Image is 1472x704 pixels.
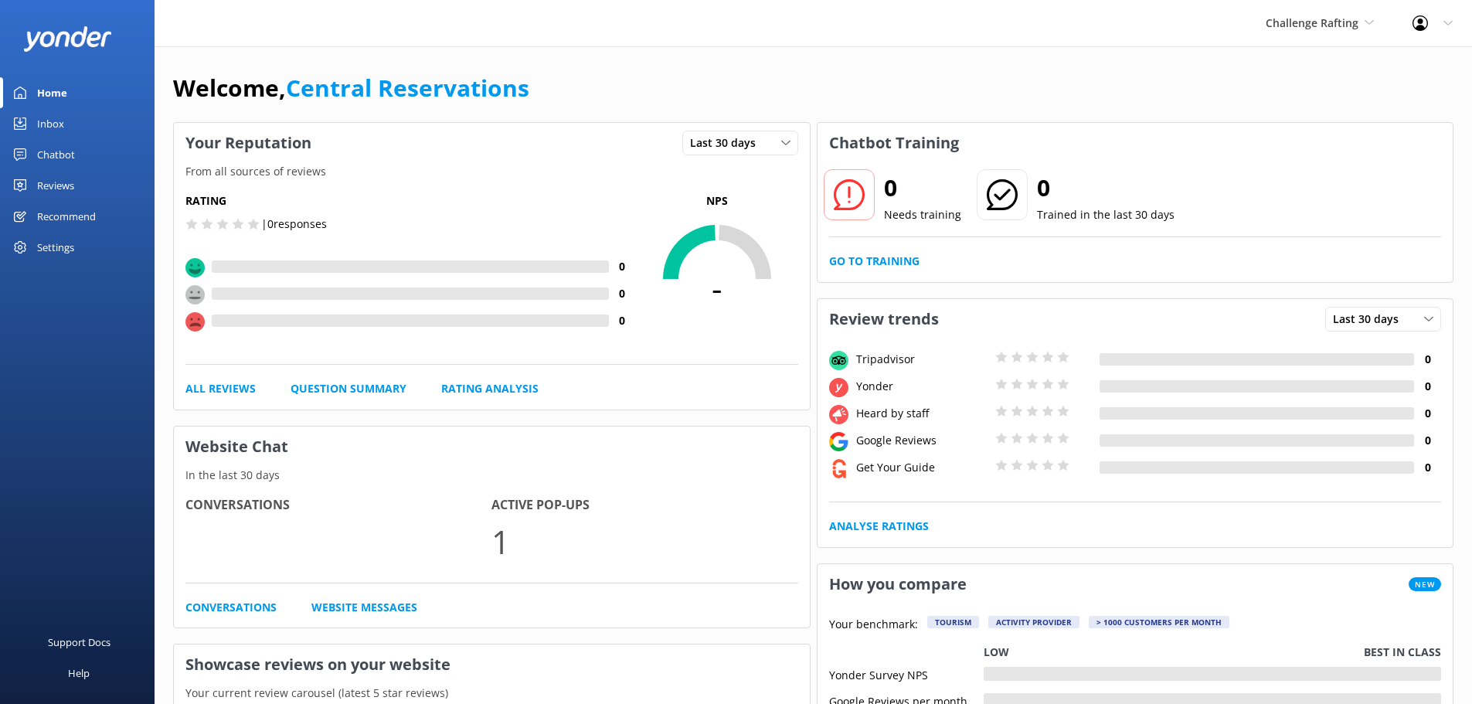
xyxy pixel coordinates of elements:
a: Conversations [185,599,277,616]
span: New [1409,577,1441,591]
h4: 0 [609,285,636,302]
a: Question Summary [291,380,406,397]
p: NPS [636,192,798,209]
div: Tourism [927,616,979,628]
div: Get Your Guide [852,459,991,476]
div: Support Docs [48,627,110,658]
p: Your benchmark: [829,616,918,634]
span: - [636,268,798,307]
div: Reviews [37,170,74,201]
a: Analyse Ratings [829,518,929,535]
h3: Website Chat [174,427,810,467]
h4: Conversations [185,495,491,515]
p: 1 [491,515,797,567]
span: Last 30 days [1333,311,1408,328]
div: Settings [37,232,74,263]
div: > 1000 customers per month [1089,616,1229,628]
h4: Active Pop-ups [491,495,797,515]
a: Go to Training [829,253,920,270]
h3: Showcase reviews on your website [174,644,810,685]
div: Inbox [37,108,64,139]
p: Needs training [884,206,961,223]
h4: 0 [1414,351,1441,368]
p: From all sources of reviews [174,163,810,180]
h4: 0 [609,312,636,329]
h3: Chatbot Training [818,123,971,163]
span: Last 30 days [690,134,765,151]
div: Tripadvisor [852,351,991,368]
a: Rating Analysis [441,380,539,397]
h3: Your Reputation [174,123,323,163]
div: Recommend [37,201,96,232]
a: Website Messages [311,599,417,616]
p: Low [984,644,1009,661]
div: Heard by staff [852,405,991,422]
h3: Review trends [818,299,950,339]
h5: Rating [185,192,636,209]
a: All Reviews [185,380,256,397]
div: Chatbot [37,139,75,170]
p: In the last 30 days [174,467,810,484]
p: Your current review carousel (latest 5 star reviews) [174,685,810,702]
h1: Welcome, [173,70,529,107]
div: Yonder Survey NPS [829,667,984,681]
div: Help [68,658,90,689]
div: Google Reviews [852,432,991,449]
h4: 0 [1414,378,1441,395]
p: Best in class [1364,644,1441,661]
div: Activity Provider [988,616,1079,628]
img: yonder-white-logo.png [23,26,112,52]
h4: 0 [609,258,636,275]
h4: 0 [1414,405,1441,422]
span: Challenge Rafting [1266,15,1358,30]
p: Trained in the last 30 days [1037,206,1175,223]
h2: 0 [884,169,961,206]
h4: 0 [1414,459,1441,476]
div: Home [37,77,67,108]
h3: How you compare [818,564,978,604]
a: Central Reservations [286,72,529,104]
h4: 0 [1414,432,1441,449]
p: | 0 responses [261,216,327,233]
div: Yonder [852,378,991,395]
h2: 0 [1037,169,1175,206]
